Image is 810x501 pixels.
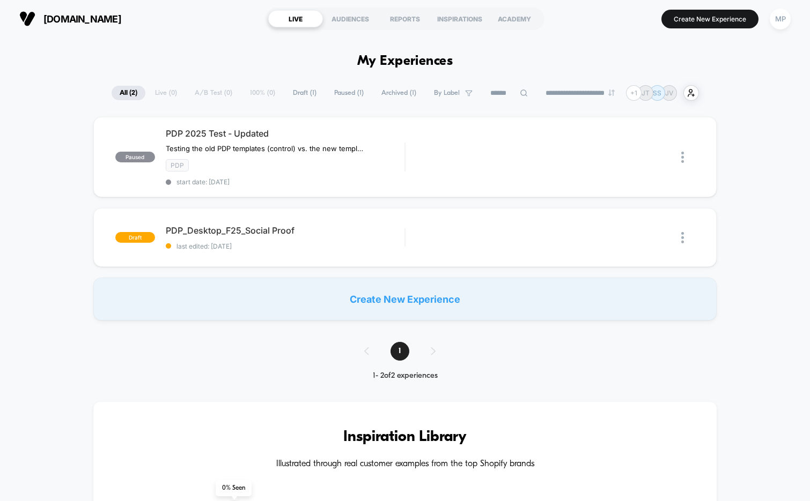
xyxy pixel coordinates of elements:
[19,11,35,27] img: Visually logo
[166,128,405,139] span: PDP 2025 Test - Updated
[770,9,791,29] div: MP
[166,242,405,250] span: last edited: [DATE]
[115,152,155,162] span: paused
[665,89,673,97] p: JV
[126,459,685,469] h4: Illustrated through real customer examples from the top Shopify brands
[432,10,487,27] div: INSPIRATIONS
[126,429,685,446] h3: Inspiration Library
[391,342,409,361] span: 1
[653,89,661,97] p: SS
[268,10,323,27] div: LIVE
[487,10,542,27] div: ACADEMY
[285,86,325,100] span: Draft ( 1 )
[93,278,717,320] div: Create New Experience
[378,10,432,27] div: REPORTS
[166,144,365,153] span: Testing the old PDP templates (control) vs. the new template design (test). ﻿This is only live fo...
[166,178,405,186] span: start date: [DATE]
[642,89,650,97] p: JT
[323,10,378,27] div: AUDIENCES
[661,10,759,28] button: Create New Experience
[626,85,642,101] div: + 1
[216,480,252,496] span: 0 % Seen
[115,232,155,243] span: draft
[166,159,189,171] span: PDP
[357,54,453,69] h1: My Experiences
[608,89,615,96] img: end
[166,225,405,236] span: PDP_Desktop_F25_Social Proof
[326,86,372,100] span: Paused ( 1 )
[681,232,684,243] img: close
[112,86,145,100] span: All ( 2 )
[434,89,460,97] span: By Label
[373,86,424,100] span: Archived ( 1 )
[43,13,121,25] span: [DOMAIN_NAME]
[354,371,457,380] div: 1 - 2 of 2 experiences
[16,10,124,27] button: [DOMAIN_NAME]
[681,152,684,163] img: close
[767,8,794,30] button: MP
